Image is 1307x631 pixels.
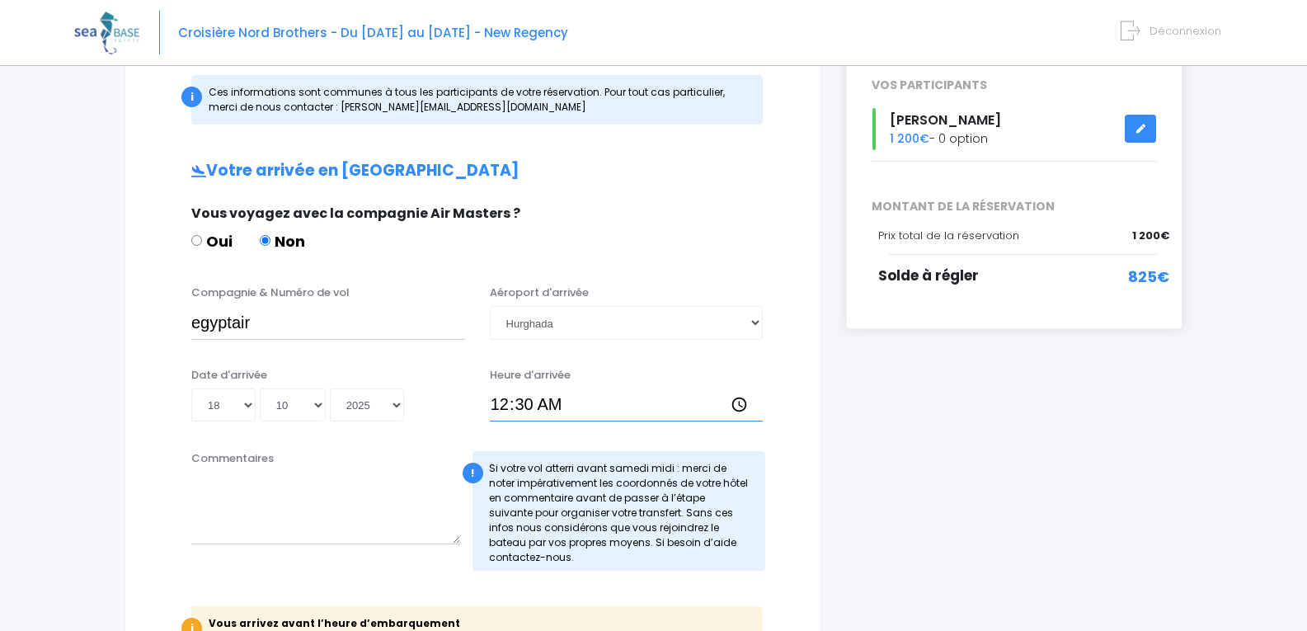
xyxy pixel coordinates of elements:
[191,235,202,246] input: Oui
[191,285,350,301] label: Compagnie & Numéro de vol
[191,450,274,467] label: Commentaires
[490,367,571,384] label: Heure d'arrivée
[191,75,763,125] div: Ces informations sont communes à tous les participants de votre réservation. Pour tout cas partic...
[191,367,267,384] label: Date d'arrivée
[1150,23,1221,39] span: Déconnexion
[859,108,1169,150] div: - 0 option
[890,111,1001,129] span: [PERSON_NAME]
[1128,266,1169,288] span: 825€
[260,230,305,252] label: Non
[191,230,233,252] label: Oui
[463,463,483,483] div: !
[490,285,589,301] label: Aéroport d'arrivée
[158,162,787,181] h2: Votre arrivée en [GEOGRAPHIC_DATA]
[260,235,270,246] input: Non
[1132,228,1169,244] span: 1 200€
[890,130,929,147] span: 1 200€
[878,228,1019,243] span: Prix total de la réservation
[859,77,1169,94] div: VOS PARTICIPANTS
[191,204,520,223] span: Vous voyagez avec la compagnie Air Masters ?
[209,616,460,630] b: Vous arrivez avant l’heure d’embarquement
[878,266,979,285] span: Solde à régler
[472,451,766,571] div: Si votre vol atterri avant samedi midi : merci de noter impérativement les coordonnés de votre hô...
[178,24,568,41] span: Croisière Nord Brothers - Du [DATE] au [DATE] - New Regency
[859,198,1169,215] span: MONTANT DE LA RÉSERVATION
[181,87,202,107] div: i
